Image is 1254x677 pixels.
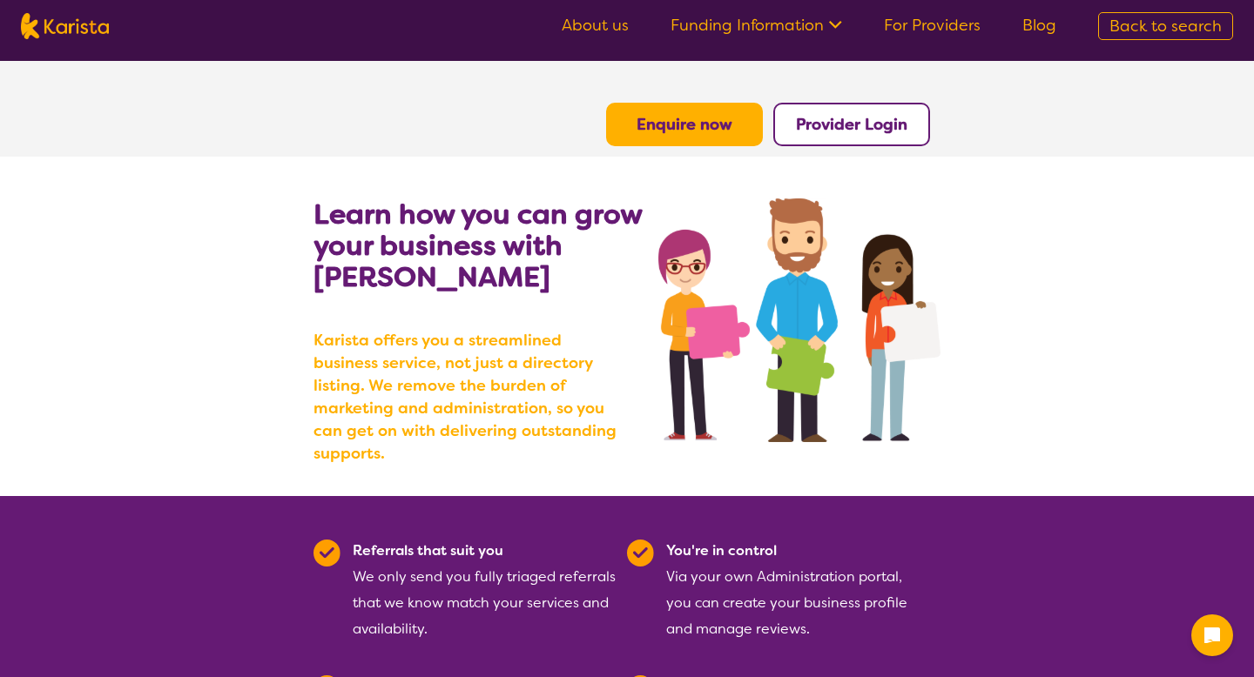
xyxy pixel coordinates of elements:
a: Enquire now [637,114,732,135]
span: Back to search [1109,16,1222,37]
img: Tick [313,540,340,566]
b: Referrals that suit you [353,541,503,560]
button: Provider Login [773,103,930,146]
a: For Providers [884,15,981,36]
a: Provider Login [796,114,907,135]
button: Enquire now [606,103,763,146]
b: Karista offers you a streamlined business service, not just a directory listing. We remove the bu... [313,329,627,465]
b: You're in control [666,541,777,560]
a: Funding Information [671,15,842,36]
img: Tick [627,540,654,566]
a: About us [562,15,629,36]
img: grow your business with Karista [658,198,940,442]
b: Learn how you can grow your business with [PERSON_NAME] [313,196,642,295]
img: Karista logo [21,13,109,39]
a: Blog [1022,15,1056,36]
a: Back to search [1098,12,1233,40]
div: We only send you fully triaged referrals that we know match your services and availability. [353,538,617,642]
div: Via your own Administration portal, you can create your business profile and manage reviews. [666,538,930,642]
